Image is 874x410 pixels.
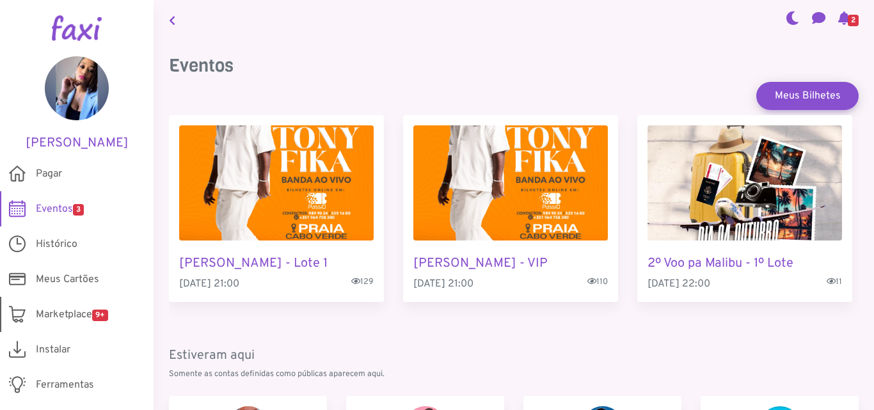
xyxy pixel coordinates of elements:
div: 1 / 3 [169,115,384,302]
span: 9+ [92,310,108,321]
span: Ferramentas [36,377,94,393]
h3: Eventos [169,55,859,77]
span: Meus Cartões [36,272,99,287]
span: 110 [587,276,608,288]
h5: 2º Voo pa Malibu - 1º Lote [648,256,842,271]
img: TONY FIKA - VIP [413,125,608,240]
div: 2 / 3 [403,115,618,302]
a: 2º Voo pa Malibu - 1º Lote 2º Voo pa Malibu - 1º Lote [DATE] 22:0011 [637,115,852,302]
span: Instalar [36,342,70,358]
span: 2 [848,15,859,26]
div: 3 / 3 [637,115,852,302]
a: TONY FIKA - VIP [PERSON_NAME] - VIP [DATE] 21:00110 [403,115,618,302]
p: [DATE] 22:00 [648,276,842,292]
span: Histórico [36,237,77,252]
span: 129 [351,276,374,288]
img: 2º Voo pa Malibu - 1º Lote [648,125,842,240]
span: 11 [827,276,842,288]
p: [DATE] 21:00 [179,276,374,292]
img: TONY FIKA - Lote 1 [179,125,374,240]
span: 3 [73,204,84,216]
p: [DATE] 21:00 [413,276,608,292]
p: Somente as contas definidas como públicas aparecem aqui. [169,368,859,381]
span: Marketplace [36,307,108,322]
h5: [PERSON_NAME] - VIP [413,256,608,271]
h5: [PERSON_NAME] - Lote 1 [179,256,374,271]
a: Meus Bilhetes [756,82,859,110]
span: Eventos [36,201,84,217]
a: TONY FIKA - Lote 1 [PERSON_NAME] - Lote 1 [DATE] 21:00129 [169,115,384,302]
a: [PERSON_NAME] [19,56,134,151]
h5: [PERSON_NAME] [19,136,134,151]
h5: Estiveram aqui [169,348,859,363]
span: Pagar [36,166,62,182]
